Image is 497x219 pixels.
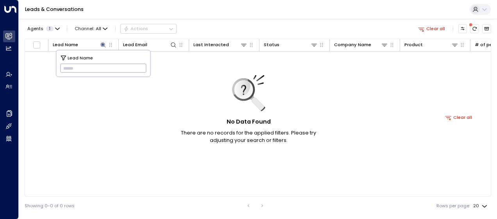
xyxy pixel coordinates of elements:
div: Last Interacted [193,41,247,48]
div: Status [264,41,318,48]
nav: pagination navigation [243,201,268,210]
span: There are new threads available. Refresh the grid to view the latest updates. [470,24,479,33]
button: Agents1 [25,24,62,33]
div: Lead Name [53,41,78,48]
button: Customize [458,24,467,33]
div: Showing 0-0 of 0 rows [25,203,75,209]
button: Archived Leads [482,24,491,33]
div: Product [404,41,423,48]
span: Channel: [72,24,110,33]
div: 20 [473,201,489,211]
h5: No Data Found [227,118,271,126]
button: Actions [120,24,177,33]
div: Product [404,41,458,48]
button: Clear all [443,113,475,122]
span: Toggle select all [33,41,41,49]
div: Lead Email [123,41,147,48]
div: Last Interacted [193,41,229,48]
div: Company Name [334,41,371,48]
div: Status [264,41,279,48]
span: Lead Name [68,54,93,61]
div: Lead Name [53,41,107,48]
div: Lead Email [123,41,177,48]
button: Channel:All [72,24,110,33]
label: Rows per page: [436,203,470,209]
button: Clear all [415,24,448,33]
div: Button group with a nested menu [120,24,177,33]
div: Actions [123,26,148,31]
span: All [96,26,101,31]
span: 1 [46,26,54,31]
p: There are no records for the applied filters. Please try adjusting your search or filters. [170,129,327,144]
span: Agents [27,27,43,31]
div: Company Name [334,41,388,48]
a: Leads & Conversations [25,6,84,13]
